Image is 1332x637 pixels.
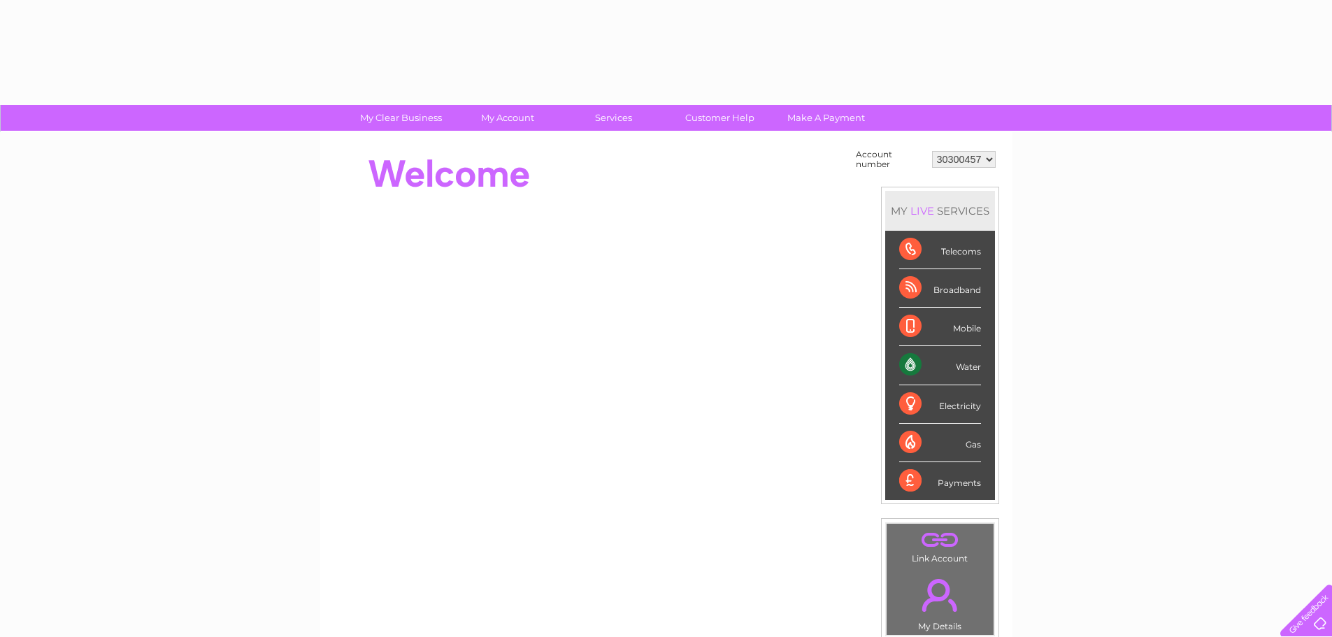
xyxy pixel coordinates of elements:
div: Payments [899,462,981,500]
div: Electricity [899,385,981,424]
a: Make A Payment [768,105,884,131]
td: My Details [886,567,994,636]
td: Account number [852,146,929,173]
a: Services [556,105,671,131]
td: Link Account [886,523,994,567]
div: Mobile [899,308,981,346]
a: My Clear Business [343,105,459,131]
a: My Account [450,105,565,131]
a: Customer Help [662,105,778,131]
div: Water [899,346,981,385]
div: MY SERVICES [885,191,995,231]
a: . [890,571,990,620]
div: Gas [899,424,981,462]
a: . [890,527,990,552]
div: LIVE [908,204,937,217]
div: Telecoms [899,231,981,269]
div: Broadband [899,269,981,308]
